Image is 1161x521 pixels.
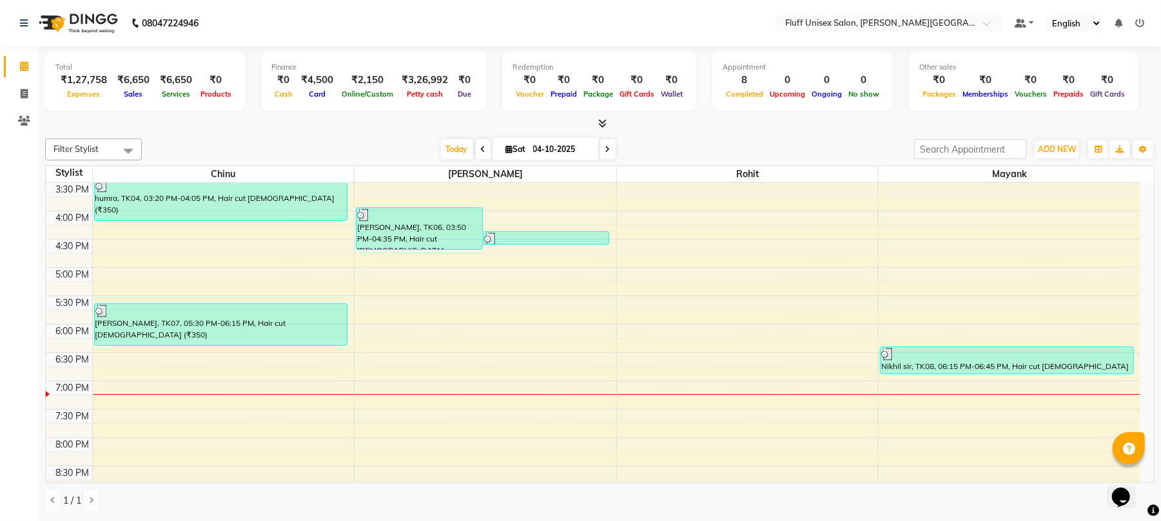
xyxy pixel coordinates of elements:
[616,73,658,88] div: ₹0
[271,73,296,88] div: ₹0
[54,325,92,338] div: 6:00 PM
[453,73,476,88] div: ₹0
[441,139,473,159] span: Today
[766,90,808,99] span: Upcoming
[338,90,396,99] span: Online/Custom
[723,90,766,99] span: Completed
[919,90,959,99] span: Packages
[658,73,686,88] div: ₹0
[121,90,146,99] span: Sales
[55,73,112,88] div: ₹1,27,758
[547,73,580,88] div: ₹0
[46,166,92,180] div: Stylist
[142,5,199,41] b: 08047224946
[483,232,609,244] div: [PERSON_NAME], TK05, 04:15 PM-04:30 PM, Shave [DEMOGRAPHIC_DATA] (₹100)
[54,268,92,281] div: 5:00 PM
[959,90,1011,99] span: Memberships
[658,90,686,99] span: Wallet
[197,73,235,88] div: ₹0
[338,73,396,88] div: ₹2,150
[55,62,235,73] div: Total
[580,90,616,99] span: Package
[879,166,1140,182] span: Mayank
[54,353,92,366] div: 6:30 PM
[1035,140,1079,158] button: ADD NEW
[454,90,474,99] span: Due
[159,90,193,99] span: Services
[54,410,92,423] div: 7:30 PM
[919,73,959,88] div: ₹0
[63,494,81,507] span: 1 / 1
[1038,144,1076,154] span: ADD NEW
[155,73,197,88] div: ₹6,650
[54,183,92,196] div: 3:30 PM
[1050,73,1087,88] div: ₹0
[845,90,883,99] span: No show
[271,62,476,73] div: Finance
[1011,90,1050,99] span: Vouchers
[503,144,529,154] span: Sat
[271,90,296,99] span: Cash
[808,90,845,99] span: Ongoing
[723,73,766,88] div: 8
[64,90,104,99] span: Expenses
[512,62,686,73] div: Redemption
[959,73,1011,88] div: ₹0
[54,144,99,154] span: Filter Stylist
[616,90,658,99] span: Gift Cards
[914,139,1027,159] input: Search Appointment
[404,90,446,99] span: Petty cash
[617,166,879,182] span: Rohit
[512,90,547,99] span: Voucher
[93,166,355,182] span: Chinu
[1011,73,1050,88] div: ₹0
[54,296,92,310] div: 5:30 PM
[1087,90,1128,99] span: Gift Cards
[723,62,883,73] div: Appointment
[197,90,235,99] span: Products
[1050,90,1087,99] span: Prepaids
[919,62,1128,73] div: Other sales
[881,347,1133,374] div: Nikhil sir, TK08, 06:15 PM-06:45 PM, Hair cut [DEMOGRAPHIC_DATA] (₹300)
[845,73,883,88] div: 0
[355,166,616,182] span: [PERSON_NAME]
[95,179,347,220] div: humra, TK04, 03:20 PM-04:05 PM, Hair cut [DEMOGRAPHIC_DATA] (₹350)
[808,73,845,88] div: 0
[54,466,92,480] div: 8:30 PM
[54,438,92,451] div: 8:00 PM
[766,73,808,88] div: 0
[54,211,92,225] div: 4:00 PM
[112,73,155,88] div: ₹6,650
[296,73,338,88] div: ₹4,500
[547,90,580,99] span: Prepaid
[396,73,453,88] div: ₹3,26,992
[512,73,547,88] div: ₹0
[54,381,92,395] div: 7:00 PM
[33,5,121,41] img: logo
[306,90,329,99] span: Card
[580,73,616,88] div: ₹0
[529,140,594,159] input: 2025-10-04
[1087,73,1128,88] div: ₹0
[54,240,92,253] div: 4:30 PM
[356,208,482,249] div: [PERSON_NAME], TK06, 03:50 PM-04:35 PM, Hair cut [DEMOGRAPHIC_DATA] (₹300),Shave [DEMOGRAPHIC_DAT...
[1107,469,1148,508] iframe: chat widget
[95,304,347,345] div: [PERSON_NAME], TK07, 05:30 PM-06:15 PM, Hair cut [DEMOGRAPHIC_DATA] (₹350)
